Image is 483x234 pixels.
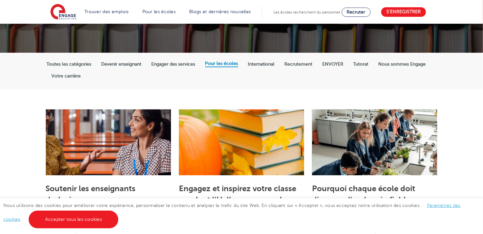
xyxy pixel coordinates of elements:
span: Les écoles recherchent du personnel [274,10,340,15]
a: Trouver des emplois [84,9,129,14]
font: Nous utilisons des cookies pour améliorer votre expérience, personnaliser le contenu et analyser ... [3,203,461,222]
a: Blogs et dernières nouvelles [189,9,251,14]
label: Nous sommes Engage [379,61,426,67]
label: Engager des services [152,61,195,67]
span: Recruter [347,10,365,15]
a: Engagez et inspirez votre classe pendant l’Halloween avec des activités éducatives et amusantes [179,184,302,216]
label: Devenir enseignant [101,61,142,67]
a: S’enregistrer [381,7,426,17]
label: International [248,61,275,67]
img: Engager l’éducation [50,4,76,20]
a: Accepter tous les cookies [29,211,118,228]
label: Toutes les catégories [47,61,92,67]
a: Recruter [342,8,371,17]
label: Votre carrière [52,73,81,79]
a: Pour les écoles [142,9,176,14]
label: ENVOYER [323,61,344,67]
label: Tutorat [354,61,369,67]
a: Soutenir les enseignants dyslexiques [46,184,136,204]
label: Pour les écoles [205,61,238,67]
a: Pourquoi chaque école doit disposer d’un bassin fiable d’enseignants suppléants [312,184,415,216]
label: Recrutement [285,61,313,67]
